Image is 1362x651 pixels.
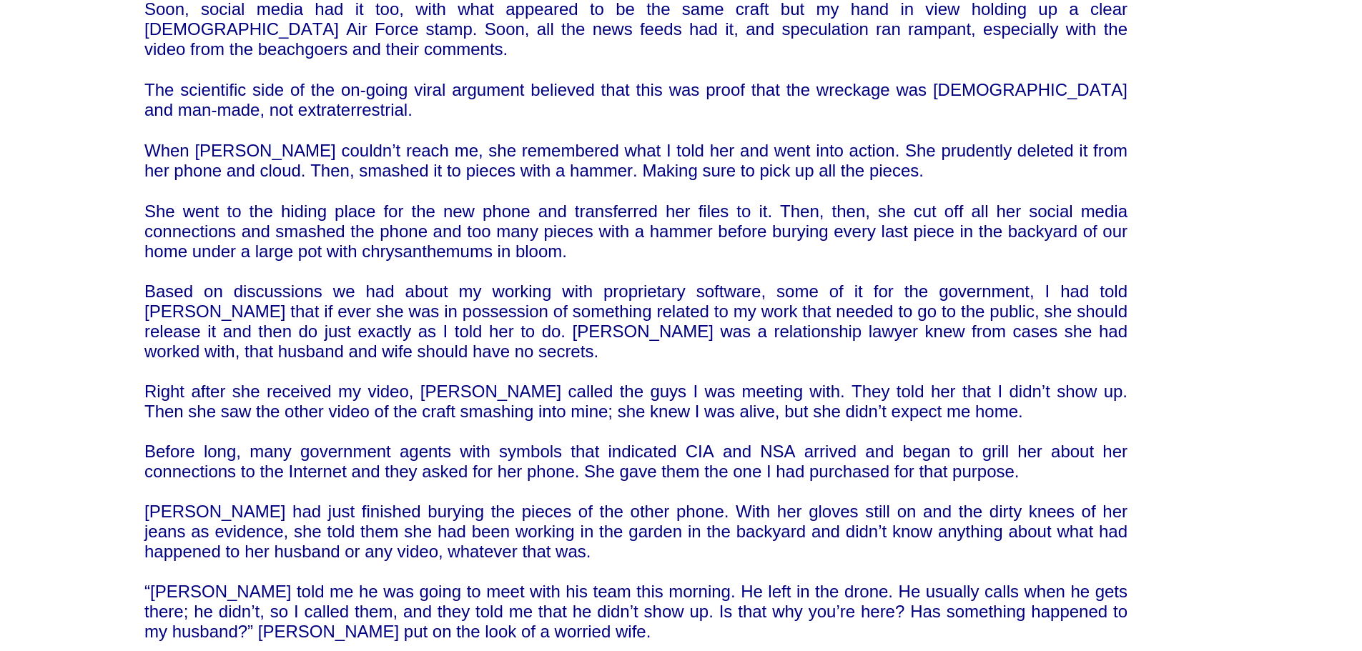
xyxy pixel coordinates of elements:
span: [PERSON_NAME] had just finished burying the pieces of the other phone. With her gloves still on a... [144,502,1127,561]
span: She went to the hiding place for the new phone and transferred her files to it. Then, then, she c... [144,202,1127,261]
span: When [PERSON_NAME] couldn’t reach me, she remembered what I told her and went into action. She pr... [144,141,1127,180]
span: Based on discussions we had about my working with proprietary software, some of it for the govern... [144,282,1127,361]
span: Before long, many government agents with symbols that indicated CIA and NSA arrived and began to ... [144,442,1127,481]
span: Right after she received my video, [PERSON_NAME] called the guys I was meeting with. They told he... [144,382,1127,421]
span: The scientific side of the on-going viral argument believed that this was proof that the wreckage... [144,80,1127,119]
span: “[PERSON_NAME] told me he was going to meet with his team this morning. He left in the drone. He ... [144,582,1127,641]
